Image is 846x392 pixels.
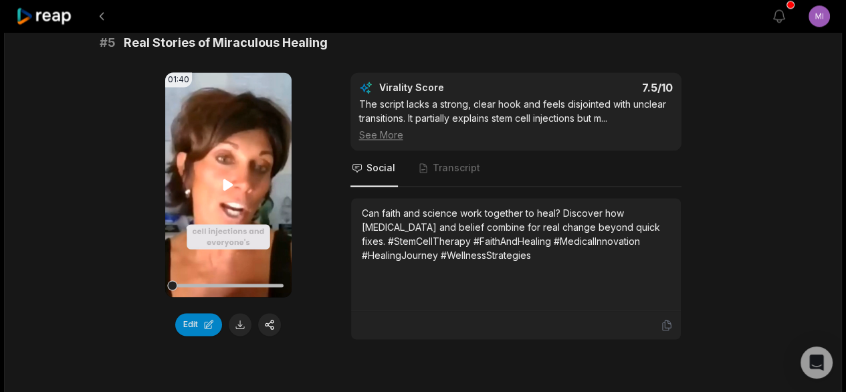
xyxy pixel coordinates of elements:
[801,347,833,379] div: Open Intercom Messenger
[529,81,673,94] div: 7.5 /10
[350,151,681,187] nav: Tabs
[175,313,222,336] button: Edit
[433,161,480,175] span: Transcript
[100,33,116,52] span: # 5
[124,33,328,52] span: Real Stories of Miraculous Healing
[379,81,523,94] div: Virality Score
[359,128,673,142] div: See More
[366,161,395,175] span: Social
[165,72,292,297] video: Your browser does not support mp4 format.
[362,206,670,262] div: Can faith and science work together to heal? Discover how [MEDICAL_DATA] and belief combine for r...
[359,97,673,142] div: The script lacks a strong, clear hook and feels disjointed with unclear transitions. It partially...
